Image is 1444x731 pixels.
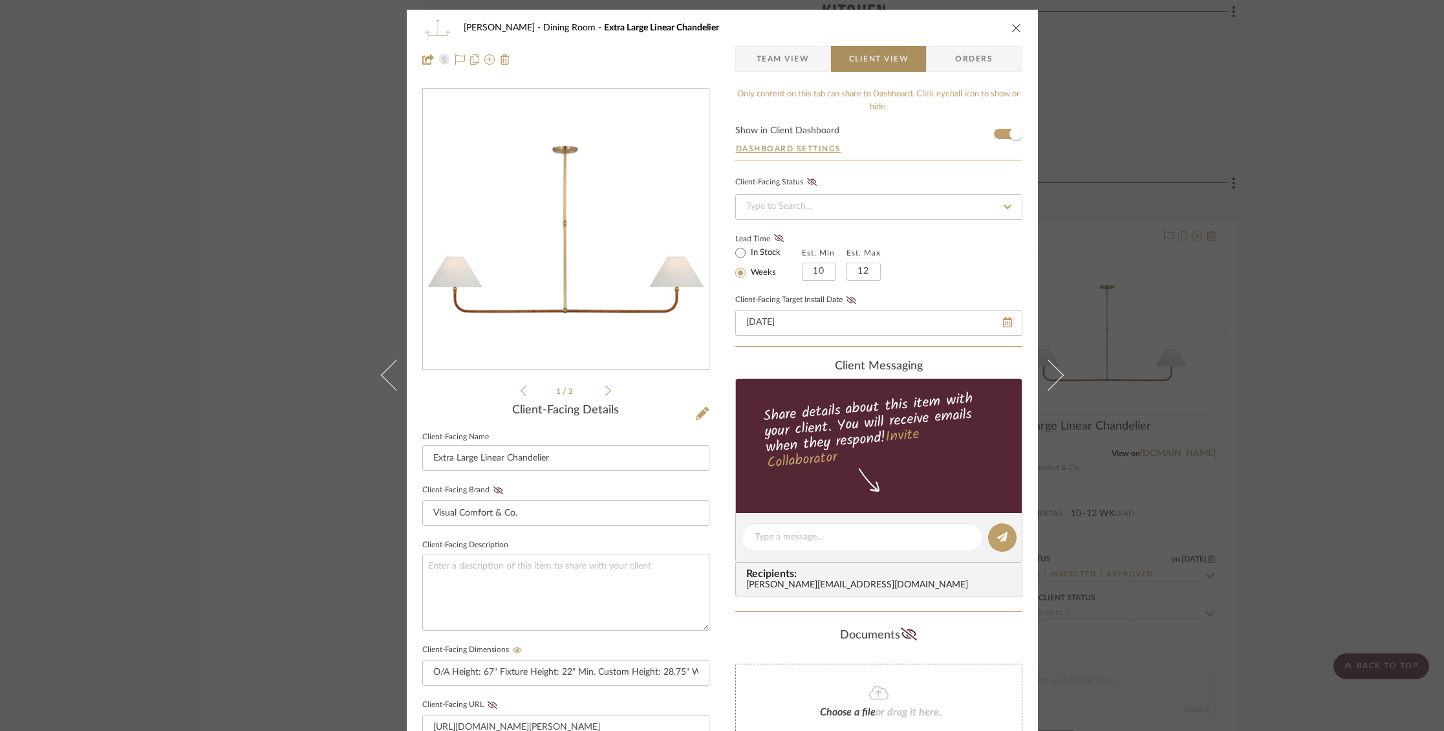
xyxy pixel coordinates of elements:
button: Lead Time [770,232,788,245]
span: Client View [849,46,909,72]
span: Team View [757,46,810,72]
span: 2 [568,387,575,395]
div: client Messaging [735,360,1022,374]
input: Enter Client-Facing Brand [422,500,709,526]
label: Client-Facing Description [422,542,508,549]
span: Choose a file [820,707,876,717]
span: / [563,387,568,395]
div: Documents [735,625,1022,646]
button: Client-Facing Target Install Date [843,296,860,305]
span: or drag it here. [876,707,942,717]
button: close [1011,22,1022,34]
div: Only content on this tab can share to Dashboard. Click eyeball icon to show or hide. [735,88,1022,113]
label: Est. Min [802,248,835,257]
input: Enter item dimensions [422,660,709,686]
label: Client-Facing Brand [422,486,507,495]
img: c207ba77-c0fc-48ed-8f1b-7a1badc406c8_436x436.jpg [426,89,706,370]
button: Client-Facing Brand [490,486,507,495]
input: Enter Client-Facing Item Name [422,445,709,471]
div: Share details about this item with your client. You will receive emails when they respond! [733,387,1024,474]
label: Client-Facing Dimensions [422,646,526,655]
label: Client-Facing Name [422,434,489,441]
button: Dashboard Settings [735,143,842,155]
span: Orders [941,46,1007,72]
button: Client-Facing URL [484,701,501,710]
span: Recipients: [746,568,1017,580]
span: [PERSON_NAME] [464,23,543,32]
div: Client-Facing Details [422,404,709,418]
input: Type to Search… [735,194,1022,220]
span: Dining Room [543,23,604,32]
img: c207ba77-c0fc-48ed-8f1b-7a1badc406c8_48x40.jpg [422,15,453,41]
label: Client-Facing Target Install Date [735,296,860,305]
label: Client-Facing URL [422,701,501,710]
label: Lead Time [735,233,802,245]
div: 0 [423,89,709,370]
label: In Stock [748,247,781,259]
div: Client-Facing Status [735,176,821,189]
img: Remove from project [500,54,510,65]
button: Client-Facing Dimensions [509,646,526,655]
label: Weeks [748,267,776,279]
span: 1 [556,387,563,395]
input: Enter Install Date [735,310,1022,336]
label: Est. Max [846,248,881,257]
span: Extra Large Linear Chandelier [604,23,719,32]
div: [PERSON_NAME][EMAIL_ADDRESS][DOMAIN_NAME] [746,580,1017,591]
mat-radio-group: Select item type [735,245,802,281]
